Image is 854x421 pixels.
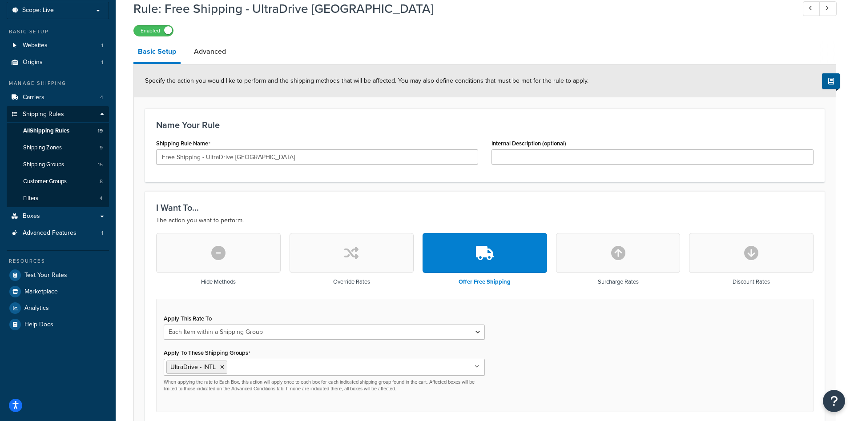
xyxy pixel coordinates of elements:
[598,279,639,285] h3: Surcharge Rates
[23,127,69,135] span: All Shipping Rules
[156,215,814,226] p: The action you want to perform.
[459,279,511,285] h3: Offer Free Shipping
[7,300,109,316] a: Analytics
[7,80,109,87] div: Manage Shipping
[7,37,109,54] li: Websites
[23,111,64,118] span: Shipping Rules
[101,42,103,49] span: 1
[7,156,109,173] li: Shipping Groups
[7,54,109,71] li: Origins
[100,94,103,101] span: 4
[333,279,370,285] h3: Override Rates
[189,41,230,62] a: Advanced
[7,173,109,190] a: Customer Groups8
[98,161,103,168] span: 15
[803,1,820,16] a: Previous Record
[23,178,67,185] span: Customer Groups
[7,190,109,207] a: Filters4
[7,208,109,225] a: Boxes
[7,89,109,106] a: Carriers4
[145,76,588,85] span: Specify the action you would like to perform and the shipping methods that will be affected. You ...
[7,28,109,36] div: Basic Setup
[7,284,109,300] a: Marketplace
[164,349,250,357] label: Apply To These Shipping Groups
[164,315,212,322] label: Apply This Rate To
[23,42,48,49] span: Websites
[24,321,53,329] span: Help Docs
[7,225,109,241] li: Advanced Features
[7,37,109,54] a: Websites1
[23,195,38,202] span: Filters
[133,41,181,64] a: Basic Setup
[201,279,236,285] h3: Hide Methods
[22,7,54,14] span: Scope: Live
[23,144,62,152] span: Shipping Zones
[7,140,109,156] a: Shipping Zones9
[819,1,837,16] a: Next Record
[491,140,566,147] label: Internal Description (optional)
[7,140,109,156] li: Shipping Zones
[170,362,216,372] span: UltraDrive - INTL
[100,178,103,185] span: 8
[24,305,49,312] span: Analytics
[134,25,173,36] label: Enabled
[7,106,109,123] a: Shipping Rules
[7,89,109,106] li: Carriers
[100,195,103,202] span: 4
[164,379,485,393] p: When applying the rate to Each Box, this action will apply once to each box for each indicated sh...
[7,123,109,139] a: AllShipping Rules19
[733,279,770,285] h3: Discount Rates
[156,203,814,213] h3: I Want To...
[823,390,845,412] button: Open Resource Center
[23,59,43,66] span: Origins
[23,94,44,101] span: Carriers
[101,59,103,66] span: 1
[156,140,210,147] label: Shipping Rule Name
[822,73,840,89] button: Show Help Docs
[7,317,109,333] a: Help Docs
[7,225,109,241] a: Advanced Features1
[7,173,109,190] li: Customer Groups
[7,190,109,207] li: Filters
[7,106,109,208] li: Shipping Rules
[23,213,40,220] span: Boxes
[7,267,109,283] a: Test Your Rates
[24,272,67,279] span: Test Your Rates
[101,229,103,237] span: 1
[24,288,58,296] span: Marketplace
[100,144,103,152] span: 9
[23,229,77,237] span: Advanced Features
[7,54,109,71] a: Origins1
[97,127,103,135] span: 19
[7,156,109,173] a: Shipping Groups15
[23,161,64,168] span: Shipping Groups
[7,257,109,265] div: Resources
[156,120,814,130] h3: Name Your Rule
